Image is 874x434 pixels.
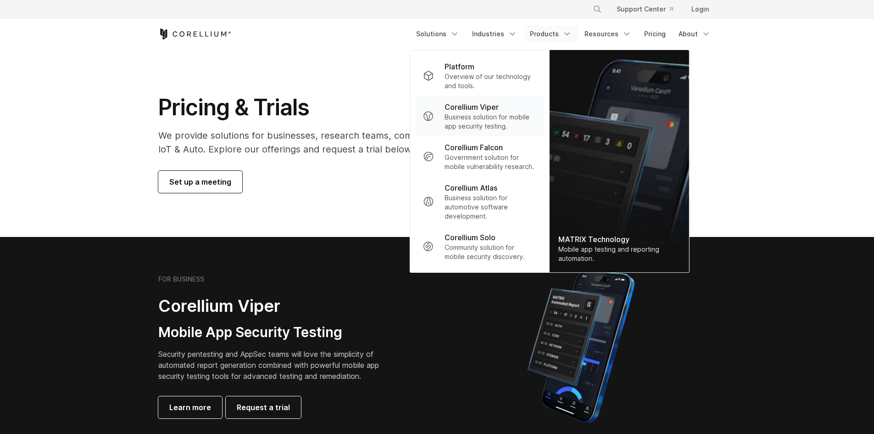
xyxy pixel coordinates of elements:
span: Request a trial [237,402,290,413]
img: Corellium MATRIX automated report on iPhone showing app vulnerability test results across securit... [512,266,650,427]
h1: Pricing & Trials [158,94,524,121]
p: Government solution for mobile vulnerability research. [445,153,536,171]
span: Set up a meeting [169,176,231,187]
p: Corellium Solo [445,232,495,243]
p: Corellium Viper [445,101,499,113]
a: Solutions [411,26,465,42]
a: Corellium Atlas Business solution for automotive software development. [415,177,543,226]
a: Request a trial [226,396,301,418]
button: Search [589,1,606,17]
div: Mobile app testing and reporting automation. [558,245,679,263]
a: Support Center [609,1,680,17]
img: Matrix_WebNav_1x [549,50,689,272]
a: MATRIX Technology Mobile app testing and reporting automation. [549,50,689,272]
a: Pricing [639,26,671,42]
a: Resources [579,26,637,42]
p: Security pentesting and AppSec teams will love the simplicity of automated report generation comb... [158,349,393,382]
a: Corellium Home [158,28,231,39]
a: Platform Overview of our technology and tools. [415,56,543,96]
a: Corellium Viper Business solution for mobile app security testing. [415,96,543,136]
a: Products [524,26,577,42]
h6: FOR BUSINESS [158,275,204,283]
p: Platform [445,61,474,72]
p: Corellium Falcon [445,142,503,153]
p: Overview of our technology and tools. [445,72,536,90]
h2: Corellium Viper [158,296,393,316]
div: MATRIX Technology [558,234,679,245]
a: About [673,26,716,42]
a: Corellium Solo Community solution for mobile security discovery. [415,226,543,267]
h3: Mobile App Security Testing [158,324,393,341]
p: We provide solutions for businesses, research teams, community individuals, and IoT & Auto. Explo... [158,129,524,156]
p: Community solution for mobile security discovery. [445,243,536,261]
a: Corellium Falcon Government solution for mobile vulnerability research. [415,136,543,177]
span: Learn more [169,402,211,413]
p: Corellium Atlas [445,182,497,193]
a: Login [684,1,716,17]
div: Navigation Menu [411,26,716,42]
div: Navigation Menu [582,1,716,17]
a: Set up a meeting [158,171,242,193]
a: Learn more [158,396,222,418]
p: Business solution for automotive software development. [445,193,536,221]
a: Industries [467,26,523,42]
p: Business solution for mobile app security testing. [445,113,536,131]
